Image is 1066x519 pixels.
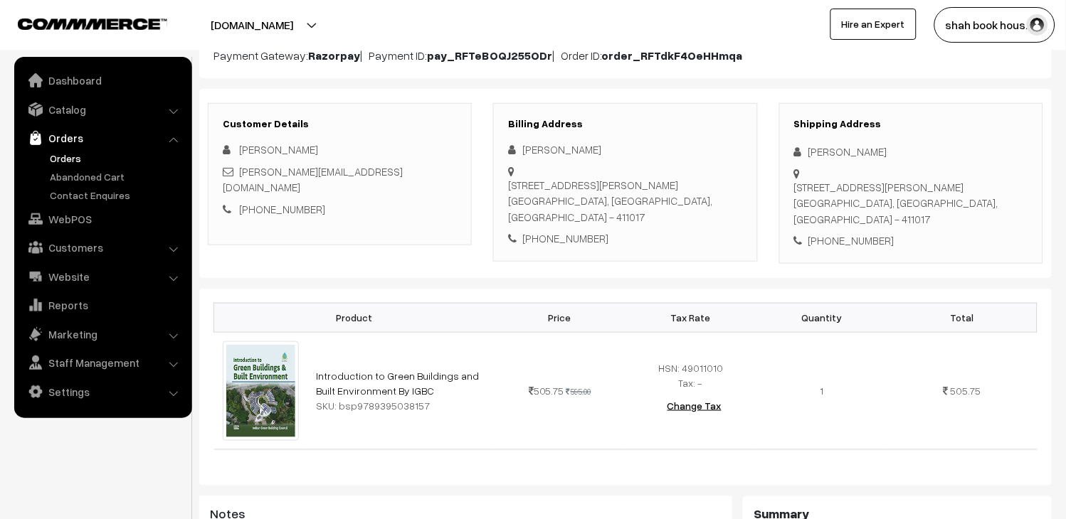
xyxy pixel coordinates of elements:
a: Website [18,264,187,289]
div: [STREET_ADDRESS][PERSON_NAME] [GEOGRAPHIC_DATA], [GEOGRAPHIC_DATA], [GEOGRAPHIC_DATA] - 411017 [508,177,742,225]
b: Razorpay [308,48,360,63]
div: [PHONE_NUMBER] [794,232,1028,249]
b: pay_RFTeBOQJ255ODr [427,48,552,63]
img: user [1027,14,1048,36]
th: Price [495,303,626,332]
a: Introduction to Green Buildings and Built Environment By IGBC [316,370,479,397]
div: [PERSON_NAME] [794,144,1028,160]
h3: Shipping Address [794,118,1028,130]
button: shah book hous… [934,7,1055,43]
a: Dashboard [18,68,187,93]
div: [PERSON_NAME] [508,141,742,158]
button: [DOMAIN_NAME] [161,7,343,43]
div: [STREET_ADDRESS][PERSON_NAME] [GEOGRAPHIC_DATA], [GEOGRAPHIC_DATA], [GEOGRAPHIC_DATA] - 411017 [794,179,1028,228]
a: Customers [18,235,187,260]
th: Total [887,303,1037,332]
h3: Billing Address [508,118,742,130]
a: WebPOS [18,206,187,232]
a: Reports [18,292,187,318]
a: Hire an Expert [830,9,917,40]
a: Contact Enquires [46,188,187,203]
a: COMMMERCE [18,14,142,31]
a: Settings [18,379,187,405]
a: [PHONE_NUMBER] [239,203,325,215]
a: Abandoned Cart [46,169,187,184]
img: COMMMERCE [18,18,167,29]
strike: 595.00 [566,387,591,396]
div: [PHONE_NUMBER] [508,230,742,247]
a: Orders [46,151,187,166]
th: Tax Rate [626,303,756,332]
div: SKU: bsp9789395038157 [316,398,486,413]
b: order_RFTdkF4OeHHmqa [602,48,743,63]
span: [PERSON_NAME] [239,143,318,156]
a: Marketing [18,321,187,347]
img: img635bc40ede4a8.jpg [223,341,299,441]
th: Product [214,303,495,332]
p: Payment Gateway: | Payment ID: | Order ID: [213,47,1038,64]
span: 505.75 [529,385,564,397]
span: 1 [820,385,824,397]
span: HSN: 49011010 Tax: - [659,362,724,389]
a: Catalog [18,97,187,122]
a: Orders [18,125,187,151]
span: 505.75 [951,385,981,397]
th: Quantity [756,303,887,332]
button: Change Tax [656,390,733,422]
h3: Customer Details [223,118,457,130]
a: Staff Management [18,350,187,375]
a: [PERSON_NAME][EMAIL_ADDRESS][DOMAIN_NAME] [223,165,403,194]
